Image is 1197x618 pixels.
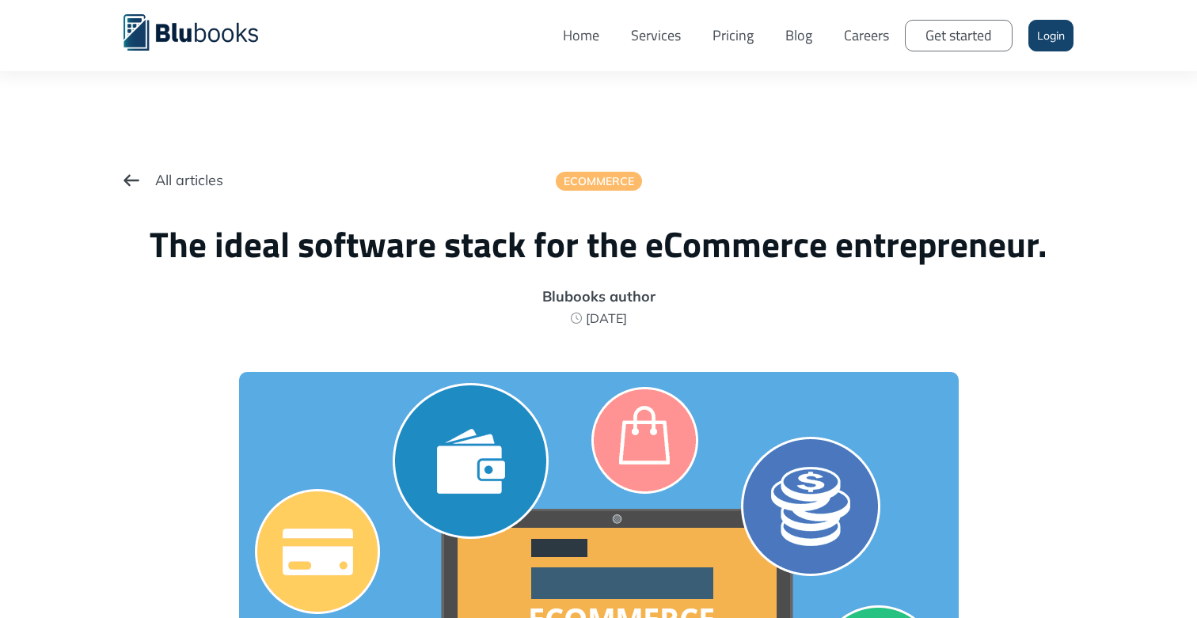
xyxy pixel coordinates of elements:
div: [DATE] [586,312,627,324]
a: Login [1028,20,1073,51]
a: Services [615,12,697,59]
a: home [123,12,282,51]
div: eCommerce [564,176,634,187]
h1: The ideal software stack for the eCommerce entrepreneur. [123,222,1073,266]
a: Get started [905,20,1013,51]
div: All articles [155,158,223,202]
a: Pricing [697,12,769,59]
a: Home [547,12,615,59]
a: Blog [769,12,828,59]
a: eCommerce [556,172,642,191]
a: All articles [123,158,223,202]
a: Careers [828,12,905,59]
div: Blubooks author [123,290,1073,304]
